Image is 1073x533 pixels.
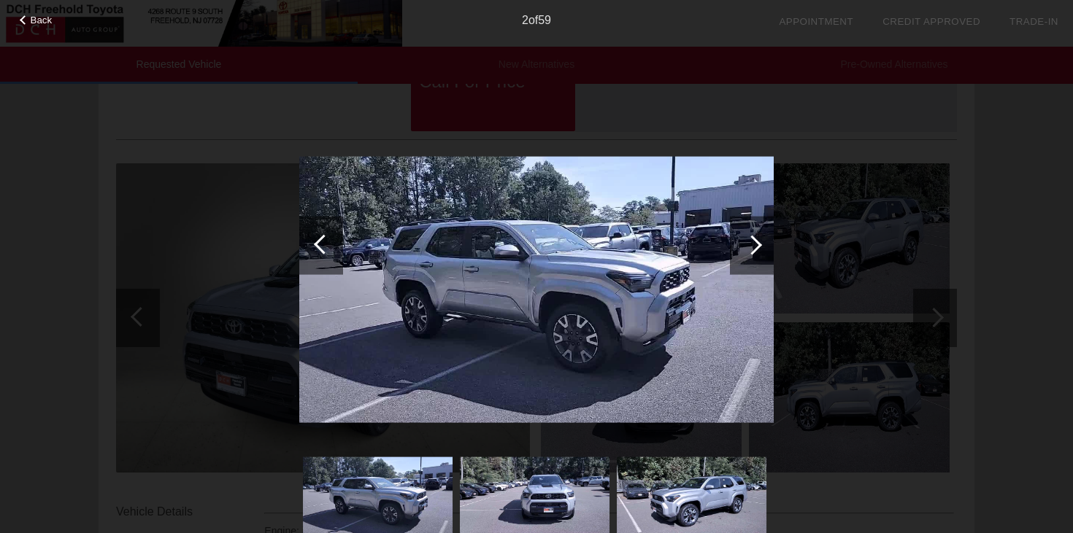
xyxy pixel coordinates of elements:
a: Credit Approved [882,16,980,27]
img: 7be6073f8c620de580c04ce2461baf8ax.jpg [299,156,774,423]
span: 2 [522,14,528,26]
a: Trade-In [1009,16,1058,27]
a: Appointment [779,16,853,27]
span: Back [31,15,53,26]
span: 59 [538,14,551,26]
